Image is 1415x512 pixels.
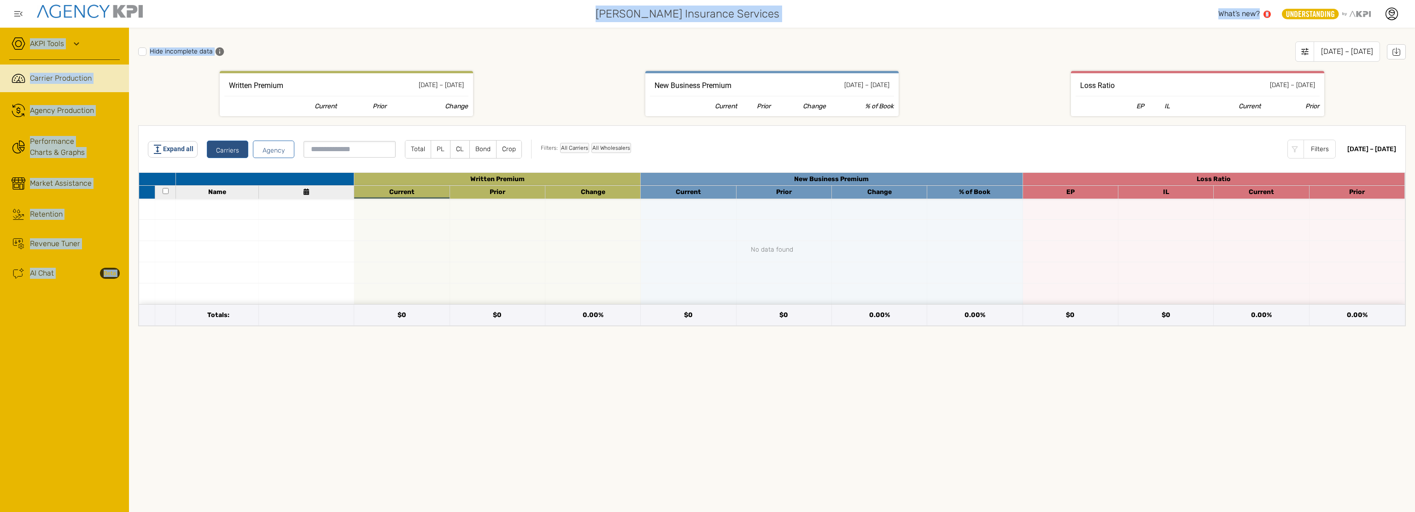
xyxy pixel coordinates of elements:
[834,188,924,196] div: Change
[493,310,502,320] div: $0
[163,144,193,154] span: Expand all
[1170,101,1262,112] th: Current
[965,310,985,320] div: 0.00 %
[591,143,631,153] div: All Wholesalers
[1347,144,1396,154] div: [DATE] – [DATE]
[643,188,733,196] div: Current
[470,141,496,158] label: Bond
[148,141,198,158] button: Expand all
[1218,9,1260,18] span: What’s new?
[259,101,337,112] th: Current
[405,141,431,158] label: Total
[1270,80,1315,91] div: [DATE] – [DATE]
[548,188,638,196] div: Current Period Gains over the Prior Year Period
[1347,310,1368,320] div: 0.00 %
[30,38,64,49] a: AKPI Tools
[583,310,603,320] div: 0.00 %
[737,101,772,112] th: Prior
[1261,101,1320,112] th: Prior
[684,310,693,320] div: $0
[1080,80,1115,91] h3: Reported By Carrier
[30,209,63,220] div: Retention
[138,47,213,55] label: Hide incomplete data
[253,141,294,158] button: Agency
[100,268,120,279] strong: Beta
[178,188,256,196] div: Name
[1251,310,1272,320] div: 0.00 %
[30,268,54,279] span: AI Chat
[560,143,589,153] div: All Carriers
[826,101,894,112] th: New Business as Part of Total Written Premium
[1304,140,1336,159] div: Filters
[497,141,521,158] label: Crop
[398,310,406,320] div: $0
[207,310,229,320] span: Totals:
[1295,41,1380,62] button: [DATE] – [DATE]
[37,5,143,18] img: agencykpi-logo-550x69-2d9e3fa8.png
[1216,188,1306,196] div: Current
[844,80,889,91] div: [DATE] – [DATE]
[207,141,248,158] button: Carriers
[1145,101,1170,112] th: Incurred Losses
[337,101,387,112] th: Prior
[779,310,788,320] div: $0
[869,310,890,320] div: 0.00 %
[1266,12,1269,17] text: 5
[739,188,829,196] div: Prior
[596,6,779,22] span: [PERSON_NAME] Insurance Services
[541,143,631,153] div: Filters:
[30,178,92,189] div: Market Assistance
[431,141,450,158] label: PL
[357,175,638,183] div: Reported by Carrier
[655,80,731,91] h3: Reported by Carrier
[1387,44,1406,59] button: Download Carrier Production for Jan 2025 – Aug 2025
[930,188,1020,196] div: New Business as Part of Total Written Premium
[387,101,468,112] th: Current Period Gains over the Prior Year Period
[771,101,826,112] th: Current Period Gains over the Prior Year Period
[419,80,464,91] div: [DATE] – [DATE]
[643,175,1020,183] div: Reported by Carrier
[30,238,80,249] div: Revenue Tuner
[1263,11,1271,18] a: 5
[684,101,737,112] th: Current
[1110,101,1145,112] th: Earned Premium
[1025,188,1116,196] div: Earned Premium
[30,105,94,116] span: Agency Production
[1287,140,1336,159] button: Filters
[1025,175,1402,183] div: Reported By Carrier
[1314,41,1380,62] div: [DATE] – [DATE]
[229,80,283,91] h3: Reported by Carrier
[215,47,224,56] span: Hides missing Carrier data from the selected timeframe.
[1121,188,1211,196] div: Incurred Losses
[450,141,469,158] label: CL
[452,188,543,196] div: Prior
[357,188,447,196] div: Current
[1066,310,1075,320] div: $0
[1162,310,1170,320] div: $0
[1312,188,1402,196] div: Prior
